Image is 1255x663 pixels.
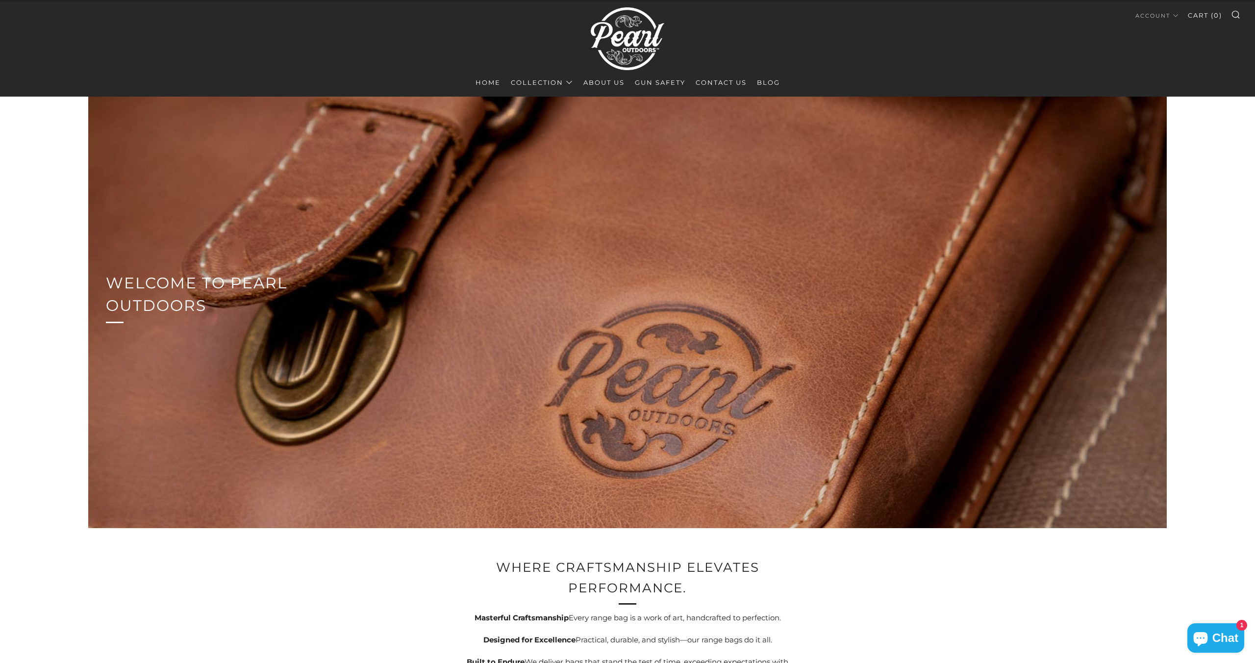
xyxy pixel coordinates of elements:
[1135,8,1179,24] a: Account
[1184,623,1247,655] inbox-online-store-chat: Shopify online store chat
[483,635,576,644] strong: Designed for Excellence
[466,558,789,598] h2: Where craftsmanship elevates performance.
[583,75,625,90] a: About Us
[696,75,747,90] a: Contact Us
[757,75,780,90] a: Blog
[635,75,685,90] a: Gun Safety
[1188,7,1222,23] a: Cart (0)
[511,75,573,90] a: Collection
[1214,11,1219,19] span: 0
[591,3,664,75] img: Pearl Outdoors | Luxury Leather Pistol Bags & Executive Range Bags
[461,633,794,647] p: Practical, durable, and stylish—our range bags do it all.
[461,611,794,625] p: Every range bag is a work of art, handcrafted to perfection.
[106,272,345,318] h2: Welcome to Pearl Outdoors
[475,613,569,622] strong: Masterful Craftsmanship
[476,75,501,90] a: Home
